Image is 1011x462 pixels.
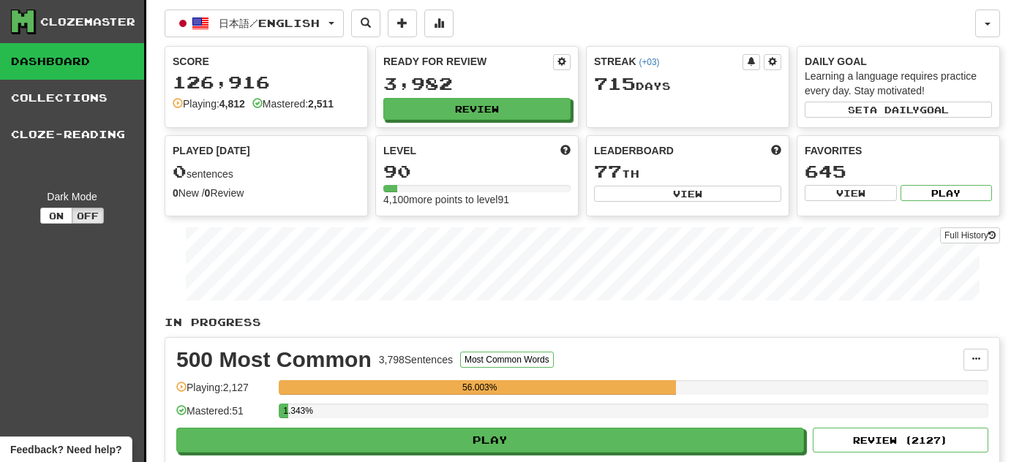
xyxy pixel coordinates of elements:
div: 56.003% [283,380,676,395]
div: 4,100 more points to level 91 [383,192,571,207]
span: Score more points to level up [560,143,571,158]
div: Learning a language requires practice every day. Stay motivated! [805,69,992,98]
button: 日本語/English [165,10,344,37]
div: 3,982 [383,75,571,93]
p: In Progress [165,315,1000,330]
button: Review (2127) [813,428,988,452]
div: sentences [173,162,360,181]
strong: 2,511 [308,98,334,110]
div: Daily Goal [805,54,992,69]
div: Ready for Review [383,54,553,69]
strong: 0 [173,187,178,199]
div: 3,798 Sentences [379,352,453,367]
button: Search sentences [351,10,380,37]
button: View [805,185,897,201]
span: a daily [870,105,920,115]
div: 90 [383,162,571,181]
div: th [594,162,781,181]
button: Most Common Words [460,352,554,368]
div: Mastered: [252,96,334,111]
button: Play [176,428,804,452]
div: 1.343% [283,404,288,418]
span: Leaderboard [594,143,674,158]
span: 77 [594,161,622,181]
div: New / Review [173,186,360,200]
button: Review [383,98,571,120]
button: More stats [424,10,454,37]
span: Open feedback widget [10,442,121,457]
div: 126,916 [173,73,360,91]
span: This week in points, UTC [771,143,781,158]
div: 645 [805,162,992,181]
div: Mastered: 51 [176,404,271,428]
div: Dark Mode [11,189,133,204]
button: Add sentence to collection [388,10,417,37]
button: On [40,208,72,224]
div: Score [173,54,360,69]
a: Full History [940,227,1000,243]
button: View [594,186,781,202]
span: 715 [594,73,636,94]
button: Play [901,185,993,201]
div: Day s [594,75,781,94]
div: Clozemaster [40,15,135,29]
div: Streak [594,54,743,69]
span: 0 [173,161,187,181]
strong: 4,812 [219,98,245,110]
strong: 0 [205,187,211,199]
button: Off [72,208,104,224]
div: Favorites [805,143,992,158]
div: Playing: 2,127 [176,380,271,404]
span: Played [DATE] [173,143,250,158]
a: (+03) [639,57,659,67]
span: 日本語 / English [219,17,320,29]
button: Seta dailygoal [805,102,992,118]
span: Level [383,143,416,158]
div: 500 Most Common [176,349,372,371]
div: Playing: [173,96,245,111]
